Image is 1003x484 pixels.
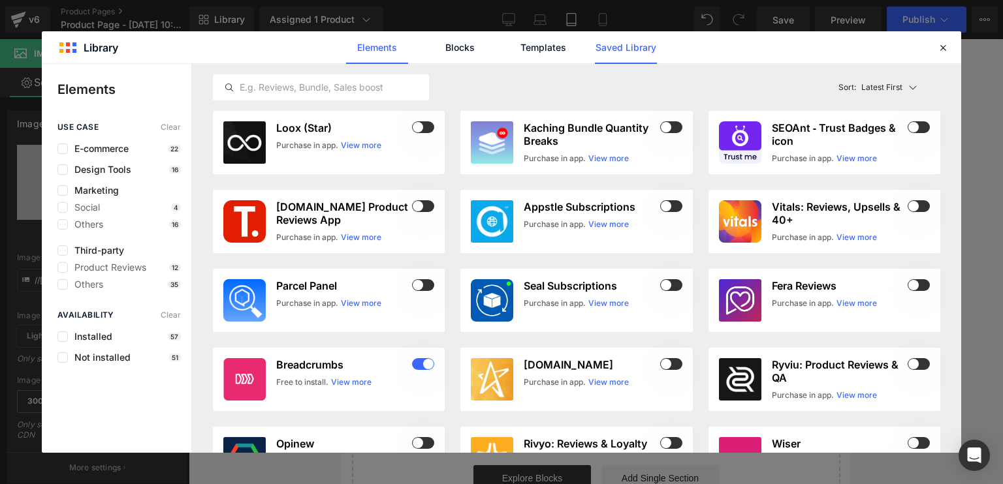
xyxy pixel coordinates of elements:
[132,426,249,452] a: Explore Blocks
[276,121,409,134] h3: Loox (Star)
[512,31,574,64] a: Templates
[833,74,941,100] button: Latest FirstSort:Latest First
[161,310,181,320] span: Clear
[471,121,513,164] img: 1fd9b51b-6ce7-437c-9b89-91bf9a4813c7.webp
[57,80,191,99] p: Elements
[772,153,834,164] div: Purchase in app.
[169,354,181,361] p: 51
[471,279,513,322] img: 42507938-1a07-4996-be12-859afe1b335a.png
[346,31,408,64] a: Elements
[772,200,905,226] h3: Vitals: Reviews, Upsells & 40+
[524,437,657,450] h3: Rivyo: Reviews & Loyalty
[772,297,834,309] div: Purchase in app.
[471,200,513,243] img: 6187dec1-c00a-4777-90eb-316382325808.webp
[524,376,586,388] div: Purchase in app.
[68,202,100,213] span: Social
[341,297,381,309] a: View more
[772,232,834,243] div: Purchase in app.
[331,376,372,388] a: View more
[772,121,905,147] h3: SEOAnt ‑ Trust Badges & icon
[276,358,409,371] h3: Breadcrumbs
[169,220,181,228] p: 16
[276,297,338,309] div: Purchase in app.
[168,280,181,288] p: 35
[214,80,428,95] input: E.g. Reviews, Bundle, Sales boost...
[588,153,629,164] a: View more
[68,219,103,230] span: Others
[223,437,266,479] img: opinew.jpg
[276,232,338,243] div: Purchase in app.
[68,185,119,196] span: Marketing
[772,279,905,292] h3: Fera Reviews
[223,200,266,243] img: 1eba8361-494e-4e64-aaaa-f99efda0f44d.png
[719,437,761,479] img: wiser.jpg
[588,376,629,388] a: View more
[276,376,328,388] div: Free to install.
[276,140,338,151] div: Purchase in app.
[524,153,586,164] div: Purchase in app.
[169,264,181,271] p: 12
[68,245,124,256] span: Third-party
[171,204,181,211] p: 4
[588,219,629,230] a: View more
[861,82,902,93] p: Latest First
[341,140,381,151] a: View more
[168,145,181,153] p: 22
[772,389,834,401] div: Purchase in app.
[719,200,761,243] img: 26b75d61-258b-461b-8cc3-4bcb67141ce0.png
[524,297,586,309] div: Purchase in app.
[161,123,181,132] span: Clear
[68,331,112,342] span: Installed
[68,262,146,273] span: Product Reviews
[57,123,99,132] span: use case
[276,200,409,226] h3: [DOMAIN_NAME] Product Reviews App
[524,358,657,371] h3: [DOMAIN_NAME]
[836,153,877,164] a: View more
[524,219,586,230] div: Purchase in app.
[772,437,905,450] h3: Wiser
[68,279,103,290] span: Others
[260,426,377,452] a: Add Single Section
[772,358,905,384] h3: Ryviu: Product Reviews & QA
[168,333,181,340] p: 57
[588,297,629,309] a: View more
[223,358,266,401] img: ea3afb01-6354-4d19-82d2-7eef5307fd4e.png
[719,358,761,401] img: CJed0K2x44sDEAE=.png
[429,31,491,64] a: Blocks
[276,279,409,292] h3: Parcel Panel
[838,83,856,92] span: Sort:
[471,358,513,401] img: stamped.jpg
[959,440,990,471] div: Open Intercom Messenger
[223,279,266,322] img: d4928b3c-658b-4ab3-9432-068658c631f3.png
[719,279,761,322] img: 4b6b591765c9b36332c4e599aea727c6_512x512.png
[524,121,657,147] h3: Kaching Bundle Quantity Breaks
[836,297,877,309] a: View more
[595,31,657,64] a: Saved Library
[836,389,877,401] a: View more
[223,121,266,164] img: loox.jpg
[719,121,761,164] img: 9f98ff4f-a019-4e81-84a1-123c6986fecc.png
[836,232,877,243] a: View more
[68,352,131,363] span: Not installed
[276,437,409,450] h3: Opinew
[341,232,381,243] a: View more
[524,279,657,292] h3: Seal Subscriptions
[57,310,114,320] span: Availability
[68,144,129,154] span: E-commerce
[524,200,657,213] h3: Appstle Subscriptions
[169,166,181,174] p: 16
[68,164,131,175] span: Design Tools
